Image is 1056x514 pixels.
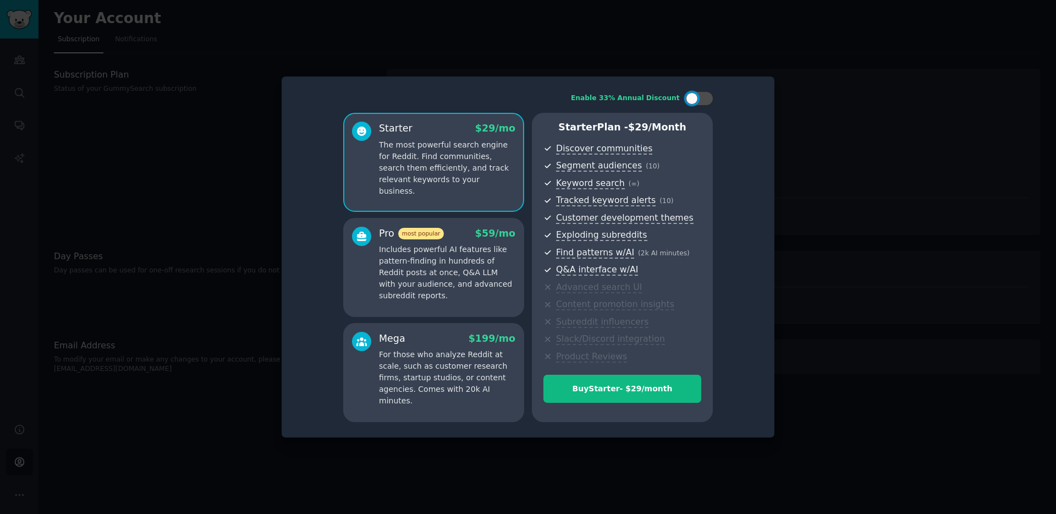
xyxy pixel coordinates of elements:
span: Keyword search [556,178,625,189]
span: $ 199 /mo [469,333,515,344]
span: ( 2k AI minutes ) [638,249,690,257]
span: Tracked keyword alerts [556,195,656,206]
span: Customer development themes [556,212,694,224]
span: Subreddit influencers [556,316,648,328]
span: $ 29 /mo [475,123,515,134]
span: Product Reviews [556,351,627,363]
span: Discover communities [556,143,652,155]
span: $ 59 /mo [475,228,515,239]
span: Slack/Discord integration [556,333,665,345]
p: The most powerful search engine for Reddit. Find communities, search them efficiently, and track ... [379,139,515,197]
button: BuyStarter- $29/month [543,375,701,403]
div: Mega [379,332,405,346]
span: most popular [398,228,444,239]
div: Starter [379,122,413,135]
div: Pro [379,227,444,240]
span: Advanced search UI [556,282,642,293]
span: $ 29 /month [628,122,686,133]
p: Includes powerful AI features like pattern-finding in hundreds of Reddit posts at once, Q&A LLM w... [379,244,515,302]
div: Enable 33% Annual Discount [571,94,680,103]
p: Starter Plan - [543,121,701,134]
span: Exploding subreddits [556,229,647,241]
span: Q&A interface w/AI [556,264,638,276]
span: Segment audiences [556,160,642,172]
span: Content promotion insights [556,299,674,310]
span: ( ∞ ) [629,180,640,188]
span: Find patterns w/AI [556,247,634,259]
div: Buy Starter - $ 29 /month [544,383,701,395]
span: ( 10 ) [646,162,659,170]
p: For those who analyze Reddit at scale, such as customer research firms, startup studios, or conte... [379,349,515,407]
span: ( 10 ) [659,197,673,205]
